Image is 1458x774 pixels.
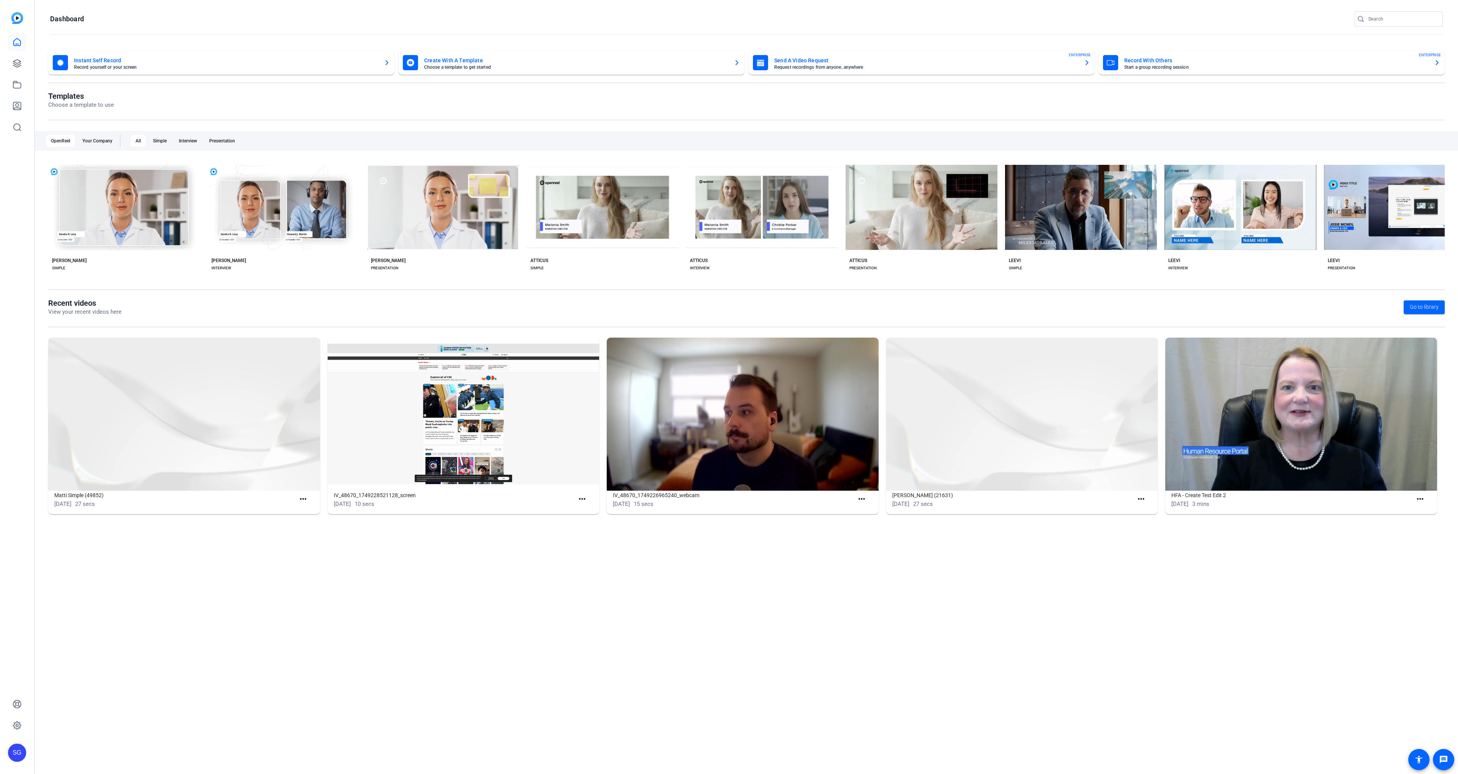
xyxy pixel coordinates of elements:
[48,51,394,75] button: Instant Self RecordRecord yourself or your screen
[690,265,710,271] div: INTERVIEW
[634,501,653,507] span: 15 secs
[1404,300,1445,314] a: Go to library
[1419,52,1441,58] span: ENTERPRISE
[530,257,548,264] div: ATTICUS
[913,501,933,507] span: 27 secs
[8,744,26,762] div: SG
[211,265,231,271] div: INTERVIEW
[530,265,544,271] div: SIMPLE
[211,257,246,264] div: [PERSON_NAME]
[52,257,87,264] div: [PERSON_NAME]
[74,65,378,70] mat-card-subtitle: Record yourself or your screen
[11,12,23,24] img: blue-gradient.svg
[131,135,145,147] div: All
[1439,755,1448,764] mat-icon: message
[174,135,202,147] div: Interview
[424,65,728,70] mat-card-subtitle: Choose a template to get started
[1415,494,1425,504] mat-icon: more_horiz
[1124,65,1428,70] mat-card-subtitle: Start a group recording session
[578,494,587,504] mat-icon: more_horiz
[690,257,708,264] div: ATTICUS
[48,101,114,109] p: Choose a template to use
[1168,257,1180,264] div: LEEVI
[1098,51,1445,75] button: Record With OthersStart a group recording sessionENTERPRISE
[52,265,65,271] div: SIMPLE
[371,265,398,271] div: PRESENTATION
[46,135,75,147] div: OpenReel
[607,338,879,491] img: IV_48670_1749226965240_webcam
[205,135,240,147] div: Presentation
[857,494,866,504] mat-icon: more_horiz
[1410,303,1439,311] span: Go to library
[328,338,600,491] img: IV_48670_1749228521128_screen
[1368,14,1437,24] input: Search
[371,257,406,264] div: [PERSON_NAME]
[334,491,575,500] h1: IV_48670_1749228521128_screen
[298,494,308,504] mat-icon: more_horiz
[1168,265,1188,271] div: INTERVIEW
[48,92,114,101] h1: Templates
[355,501,374,507] span: 10 secs
[334,501,351,507] span: [DATE]
[75,501,95,507] span: 27 secs
[613,501,630,507] span: [DATE]
[1165,338,1437,491] img: HFA - Create Test Edit 2
[48,338,320,491] img: Matti Simple (49852)
[892,491,1133,500] h1: [PERSON_NAME] (21631)
[148,135,171,147] div: Simple
[1069,52,1091,58] span: ENTERPRISE
[1328,265,1355,271] div: PRESENTATION
[748,51,1095,75] button: Send A Video RequestRequest recordings from anyone, anywhereENTERPRISE
[1124,56,1428,65] mat-card-title: Record With Others
[849,257,867,264] div: ATTICUS
[886,338,1158,491] img: Matti Simple (21631)
[774,65,1078,70] mat-card-subtitle: Request recordings from anyone, anywhere
[774,56,1078,65] mat-card-title: Send A Video Request
[50,14,84,24] h1: Dashboard
[849,265,877,271] div: PRESENTATION
[424,56,728,65] mat-card-title: Create With A Template
[1414,755,1423,764] mat-icon: accessibility
[398,51,745,75] button: Create With A TemplateChoose a template to get started
[1328,257,1340,264] div: LEEVI
[1009,265,1022,271] div: SIMPLE
[48,299,121,308] h1: Recent videos
[48,308,121,316] p: View your recent videos here
[78,135,117,147] div: Your Company
[892,501,909,507] span: [DATE]
[74,56,378,65] mat-card-title: Instant Self Record
[1192,501,1209,507] span: 3 mins
[54,491,295,500] h1: Matti Simple (49852)
[1009,257,1021,264] div: LEEVI
[1171,491,1412,500] h1: HFA - Create Test Edit 2
[1136,494,1146,504] mat-icon: more_horiz
[1171,501,1188,507] span: [DATE]
[613,491,854,500] h1: IV_48670_1749226965240_webcam
[54,501,71,507] span: [DATE]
